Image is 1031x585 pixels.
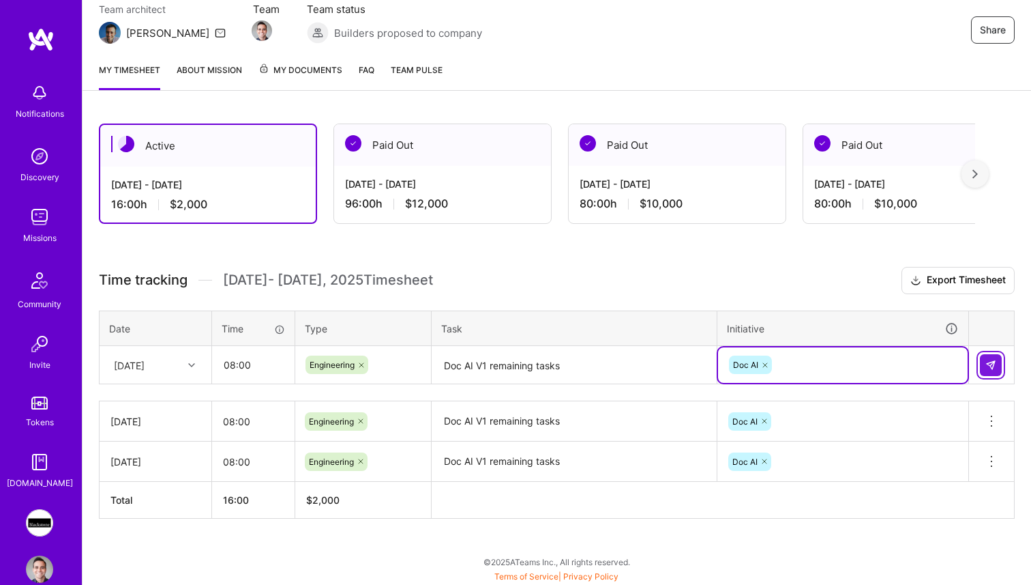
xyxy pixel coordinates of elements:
div: Notifications [16,106,64,121]
img: Active [118,136,134,152]
div: [DATE] [114,358,145,372]
span: $10,000 [874,197,917,211]
textarea: Doc AI V1 remaining tasks [433,347,715,384]
span: Engineering [309,416,354,427]
div: 80:00 h [580,197,775,211]
span: Team architect [99,2,226,16]
div: null [980,354,1003,376]
div: Paid Out [334,124,551,166]
span: $10,000 [640,197,683,211]
div: [PERSON_NAME] [126,26,209,40]
button: Export Timesheet [901,267,1015,294]
img: Blackstone: BX AI platform [26,509,53,537]
a: Team Member Avatar [253,19,271,42]
div: [DATE] [110,455,200,469]
span: [DATE] - [DATE] , 2025 Timesheet [223,272,433,289]
div: Paid Out [569,124,786,166]
img: guide book [26,448,53,476]
img: Paid Out [345,135,361,152]
span: Engineering [309,457,354,467]
img: bell [26,79,53,106]
img: Team Member Avatar [252,20,272,41]
th: Type [295,311,432,346]
div: 96:00 h [345,197,540,211]
span: Builders proposed to company [334,26,482,40]
div: Invite [29,358,50,372]
div: 80:00 h [814,197,1009,211]
div: [DATE] - [DATE] [814,177,1009,191]
span: Team Pulse [391,65,443,75]
div: [DOMAIN_NAME] [7,476,73,490]
span: Share [980,23,1006,37]
img: Community [23,264,56,297]
img: right [972,169,978,179]
th: Date [100,311,212,346]
a: Team Pulse [391,63,443,90]
img: logo [27,27,55,52]
a: FAQ [359,63,374,90]
a: Privacy Policy [563,571,618,582]
img: Paid Out [580,135,596,152]
img: tokens [31,397,48,410]
span: | [494,571,618,582]
div: Active [100,125,316,167]
span: Doc AI [732,416,758,427]
input: HH:MM [212,403,295,440]
img: User Avatar [26,556,53,583]
div: Paid Out [803,124,1020,166]
div: Initiative [727,321,959,337]
img: Invite [26,330,53,358]
div: [DATE] - [DATE] [111,177,305,192]
span: Time tracking [99,272,188,289]
div: Community [18,297,61,311]
input: HH:MM [212,444,295,480]
div: Time [222,322,285,336]
a: About Mission [177,63,242,90]
span: $2,000 [170,197,207,212]
span: Doc AI [733,360,758,370]
img: Builders proposed to company [307,22,329,44]
a: Blackstone: BX AI platform [23,509,57,537]
div: Tokens [26,415,54,429]
a: My Documents [258,63,342,90]
div: Discovery [20,170,59,184]
div: [DATE] - [DATE] [345,177,540,191]
img: Paid Out [814,135,831,152]
span: Team status [307,2,482,16]
img: discovery [26,143,53,170]
i: icon Chevron [188,362,195,369]
i: icon Mail [215,27,226,38]
div: Missions [23,231,57,245]
span: My Documents [258,63,342,78]
th: 16:00 [212,482,295,519]
a: Terms of Service [494,571,558,582]
span: $12,000 [405,197,448,211]
input: HH:MM [213,347,294,383]
img: Submit [985,360,996,371]
div: 16:00 h [111,197,305,212]
textarea: Doc AI V1 remaining tasks [433,403,715,440]
span: Doc AI [732,457,758,467]
img: Team Architect [99,22,121,44]
div: [DATE] - [DATE] [580,177,775,191]
span: Engineering [310,360,355,370]
span: Team [253,2,280,16]
textarea: Doc AI V1 remaining tasks [433,443,715,481]
img: teamwork [26,203,53,231]
th: Task [432,311,717,346]
span: $ 2,000 [306,494,340,506]
div: [DATE] [110,414,200,429]
a: My timesheet [99,63,160,90]
a: User Avatar [23,556,57,583]
i: icon Download [910,274,921,288]
th: Total [100,482,212,519]
div: © 2025 ATeams Inc., All rights reserved. [82,545,1031,579]
button: Share [971,16,1015,44]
